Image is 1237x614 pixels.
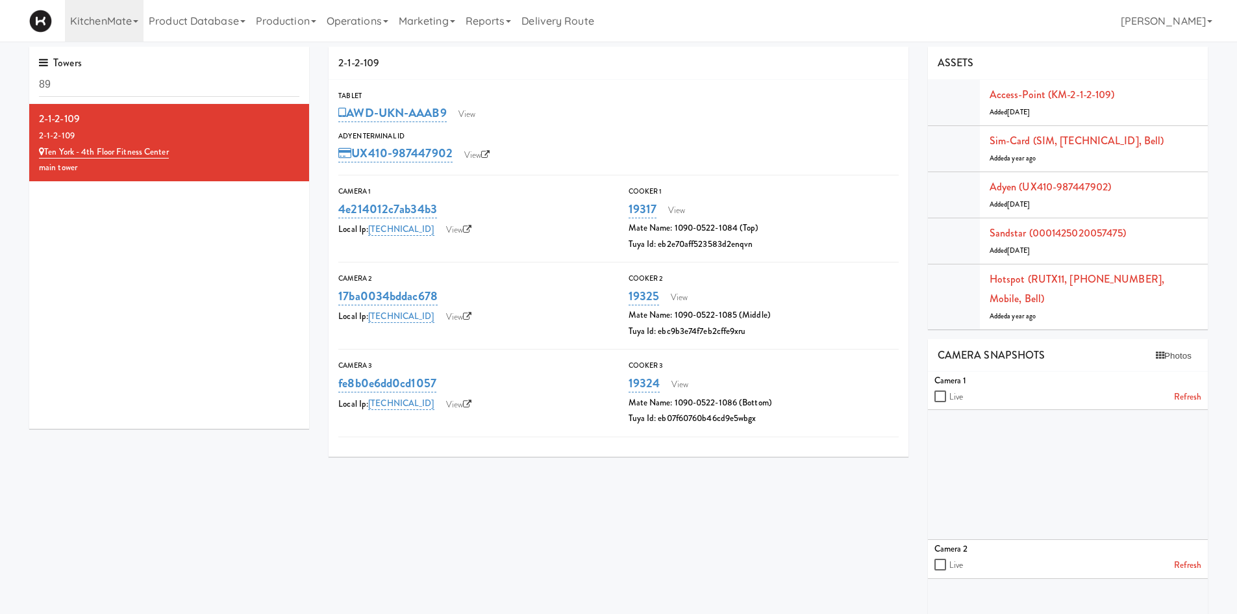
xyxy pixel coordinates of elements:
img: Micromart [29,10,52,32]
li: 2-1-2-1092-1-2-109 Ten York - 4th Floor Fitness Centermain tower [29,104,309,181]
div: Tablet [338,90,899,103]
div: 2-1-2-109 [329,47,908,80]
div: Adyen Terminal Id [338,130,899,143]
a: Adyen (UX410-987447902) [990,179,1111,194]
a: [TECHNICAL_ID] [368,310,434,323]
a: AWD-UKN-AAAB9 [338,104,446,122]
div: Cooker 3 [629,359,899,372]
span: a year ago [1007,311,1036,321]
a: View [458,146,497,165]
div: Local Ip: [338,307,608,327]
div: Mate Name: 1090-0522-1086 (Bottom) [629,395,899,411]
a: View [664,288,694,307]
div: Local Ip: [338,220,608,240]
span: CAMERA SNAPSHOTS [938,348,1045,363]
span: [DATE] [1007,199,1030,209]
label: Live [949,389,963,405]
a: 17ba0034bddac678 [338,287,438,305]
input: Search towers [39,73,299,97]
button: Photos [1149,346,1198,366]
div: Tuya Id: eb07f60760b46cd9e5wbgx [629,411,899,427]
div: Camera 3 [338,359,608,372]
label: Live [949,557,963,574]
span: Added [990,153,1036,163]
span: a year ago [1007,153,1036,163]
div: 2-1-2-109 [39,128,299,144]
div: Camera 2 [934,541,1201,557]
a: Sim-card (SIM, [TECHNICAL_ID], Bell) [990,133,1164,148]
a: Hotspot (RUTX11, [PHONE_NUMBER], Mobile, Bell) [990,272,1164,306]
div: Cooker 1 [629,185,899,198]
div: Tuya Id: eb2e70aff523583d2enqvn [629,237,899,253]
a: View [665,375,695,394]
div: Mate Name: 1090-0522-1085 (Middle) [629,307,899,324]
a: View [440,307,479,327]
div: main tower [39,160,299,176]
a: 4e214012c7ab34b3 [338,200,437,218]
span: Added [990,311,1036,321]
span: Added [990,246,1030,255]
a: UX410-987447902 [338,144,453,162]
span: [DATE] [1007,107,1030,117]
div: Local Ip: [338,395,608,415]
a: [TECHNICAL_ID] [368,397,434,410]
div: Tuya Id: ebc9b3e74f7eb2cffe9xru [629,324,899,340]
div: 2-1-2-109 [39,109,299,129]
span: Towers [39,55,82,70]
div: Camera 1 [338,185,608,198]
div: Camera 2 [338,272,608,285]
span: Added [990,107,1030,117]
a: View [452,105,482,124]
a: Access-point (KM-2-1-2-109) [990,87,1115,102]
span: Added [990,199,1030,209]
a: [TECHNICAL_ID] [368,223,434,236]
a: 19317 [629,200,657,218]
a: Ten York - 4th Floor Fitness Center [39,146,169,159]
a: View [440,395,479,415]
div: Camera 1 [934,373,1201,389]
a: View [662,201,692,220]
div: Cooker 2 [629,272,899,285]
a: 19325 [629,287,660,305]
span: ASSETS [938,55,974,70]
a: View [440,220,479,240]
a: Sandstar (0001425020057475) [990,225,1127,240]
a: fe8b0e6dd0cd1057 [338,374,436,392]
a: 19324 [629,374,660,392]
span: [DATE] [1007,246,1030,255]
a: Refresh [1174,557,1201,574]
a: Refresh [1174,389,1201,405]
div: Mate Name: 1090-0522-1084 (Top) [629,220,899,237]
